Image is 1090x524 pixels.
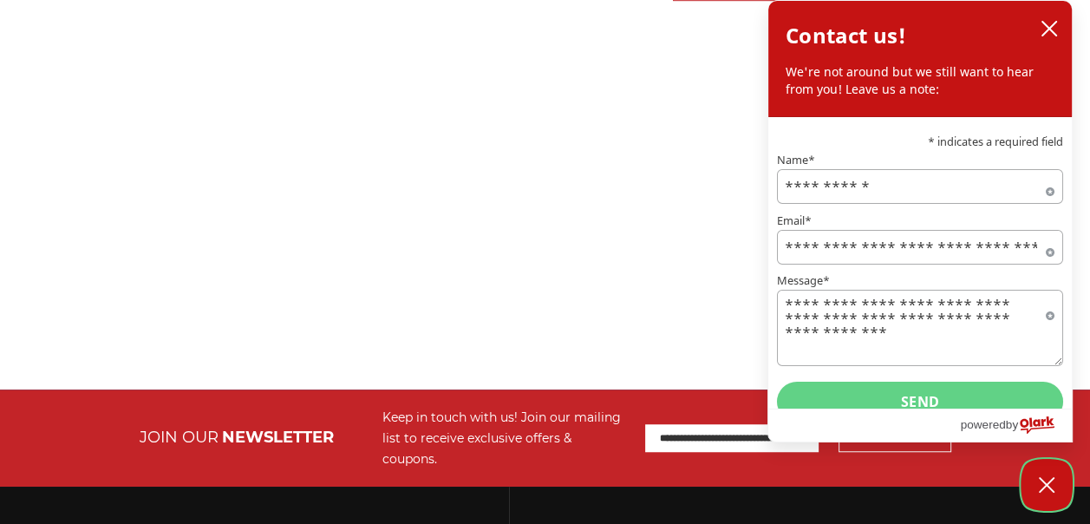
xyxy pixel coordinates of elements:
[786,18,906,53] h2: Contact us!
[222,428,334,447] span: NEWSLETTER
[777,382,1063,422] button: Send
[777,215,1063,226] label: Email*
[1046,308,1054,317] span: Required field
[1006,414,1018,436] span: by
[1035,16,1063,42] button: close chatbox
[960,409,1072,442] a: Powered by Olark
[777,290,1063,366] textarea: Message
[777,154,1063,166] label: Name*
[786,63,1054,99] p: We're not around but we still want to hear from you! Leave us a note:
[777,169,1063,204] input: Name
[960,414,1005,436] span: powered
[382,407,628,469] div: Keep in touch with us! Join our mailing list to receive exclusive offers & coupons.
[1046,184,1054,193] span: Required field
[140,428,219,447] span: JOIN OUR
[777,275,1063,286] label: Message*
[1046,245,1054,253] span: Required field
[1021,459,1073,511] button: Close Chatbox
[777,136,1063,147] p: * indicates a required field
[777,230,1063,265] input: Email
